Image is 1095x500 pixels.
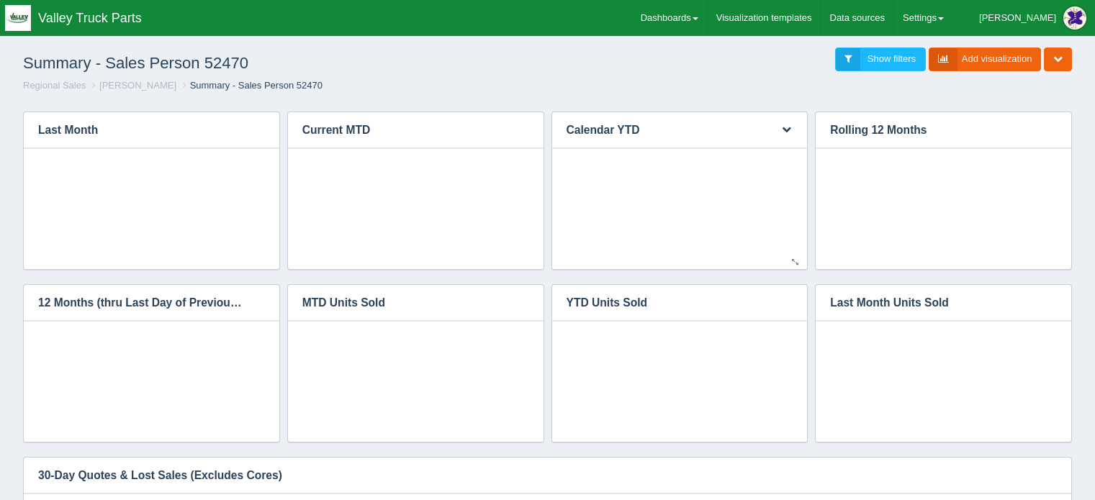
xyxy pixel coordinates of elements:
img: q1blfpkbivjhsugxdrfq.png [5,5,31,31]
a: Show filters [835,47,926,71]
h3: 12 Months (thru Last Day of Previous Month) [24,285,258,321]
div: [PERSON_NAME] [979,4,1056,32]
h3: Calendar YTD [552,112,764,148]
span: Valley Truck Parts [38,11,142,25]
span: Show filters [868,53,916,64]
img: Profile Picture [1063,6,1086,29]
a: Regional Sales [23,80,86,91]
h3: YTD Units Sold [552,285,786,321]
h1: Summary - Sales Person 52470 [23,47,548,79]
h3: MTD Units Sold [288,285,522,321]
h3: 30-Day Quotes & Lost Sales (Excludes Cores) [24,458,1050,494]
a: Add visualization [929,47,1042,71]
h3: Rolling 12 Months [816,112,1050,148]
h3: Last Month [24,112,258,148]
li: Summary - Sales Person 52470 [179,79,323,93]
a: [PERSON_NAME] [99,80,176,91]
h3: Last Month Units Sold [816,285,1050,321]
h3: Current MTD [288,112,522,148]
